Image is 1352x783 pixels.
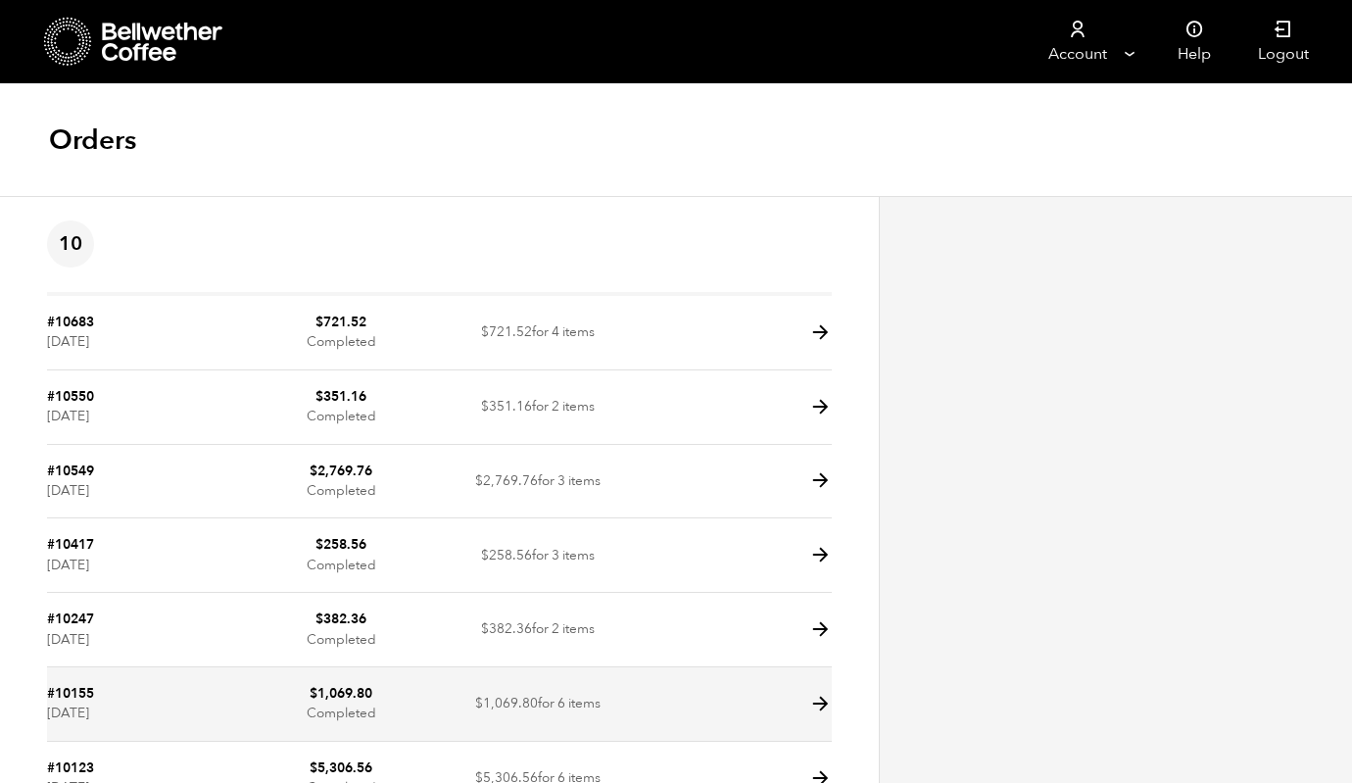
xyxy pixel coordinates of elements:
[315,610,323,628] span: $
[481,397,532,416] span: 351.16
[47,684,94,703] a: #10155
[481,322,532,341] span: 721.52
[310,684,372,703] bdi: 1,069.80
[243,593,439,667] td: Completed
[243,296,439,370] td: Completed
[310,462,372,480] bdi: 2,769.76
[243,518,439,593] td: Completed
[315,387,323,406] span: $
[47,462,94,480] a: #10549
[47,387,94,406] a: #10550
[243,445,439,519] td: Completed
[47,535,94,554] a: #10417
[481,619,532,638] span: 382.36
[47,630,89,649] time: [DATE]
[310,462,317,480] span: $
[315,535,323,554] span: $
[49,122,136,158] h1: Orders
[47,481,89,500] time: [DATE]
[47,704,89,722] time: [DATE]
[47,332,89,351] time: [DATE]
[243,667,439,742] td: Completed
[47,220,94,268] span: 10
[475,694,483,712] span: $
[481,322,489,341] span: $
[481,397,489,416] span: $
[315,535,366,554] bdi: 258.56
[475,471,538,490] span: 2,769.76
[315,387,366,406] bdi: 351.16
[481,619,489,638] span: $
[481,546,489,564] span: $
[310,759,317,777] span: $
[310,684,317,703] span: $
[475,471,483,490] span: $
[315,313,366,331] bdi: 721.52
[440,296,636,370] td: for 4 items
[243,370,439,445] td: Completed
[481,546,532,564] span: 258.56
[440,667,636,742] td: for 6 items
[310,759,372,777] bdi: 5,306.56
[475,694,538,712] span: 1,069.80
[440,445,636,519] td: for 3 items
[47,759,94,777] a: #10123
[47,556,89,574] time: [DATE]
[315,313,323,331] span: $
[47,313,94,331] a: #10683
[315,610,366,628] bdi: 382.36
[47,610,94,628] a: #10247
[440,370,636,445] td: for 2 items
[440,518,636,593] td: for 3 items
[440,593,636,667] td: for 2 items
[47,407,89,425] time: [DATE]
